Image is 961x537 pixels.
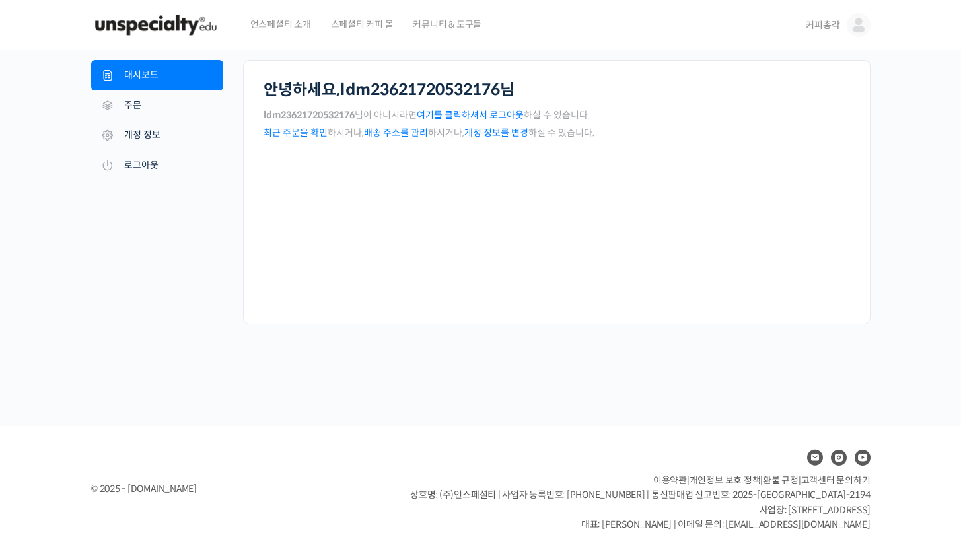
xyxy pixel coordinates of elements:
strong: ldm23621720532176 [264,109,355,121]
a: 이용약관 [653,474,687,486]
h2: 안녕하세요, 님 [264,81,850,100]
a: 로그아웃 [91,151,223,181]
p: | | | 상호명: (주)언스페셜티 | 사업자 등록번호: [PHONE_NUMBER] | 통신판매업 신고번호: 2025-[GEOGRAPHIC_DATA]-2194 사업장: [ST... [410,473,870,532]
a: 대시보드 [91,60,223,90]
a: 환불 규정 [763,474,799,486]
a: 계정 정보를 변경 [464,127,528,139]
span: 커피총각 [806,19,839,31]
div: © 2025 - [DOMAIN_NAME] [91,480,378,498]
a: 주문 [91,90,223,121]
a: 여기를 클릭하셔서 로그아웃 [417,109,524,121]
a: 개인정보 보호 정책 [690,474,761,486]
strong: ldm23621720532176 [340,80,500,100]
p: 님이 아니시라면 하실 수 있습니다. [264,106,850,124]
a: 계정 정보 [91,120,223,151]
a: 최근 주문을 확인 [264,127,328,139]
p: 하시거나, 하시거나, 하실 수 있습니다. [264,124,850,142]
span: 고객센터 문의하기 [801,474,871,486]
a: 배송 주소를 관리 [364,127,428,139]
